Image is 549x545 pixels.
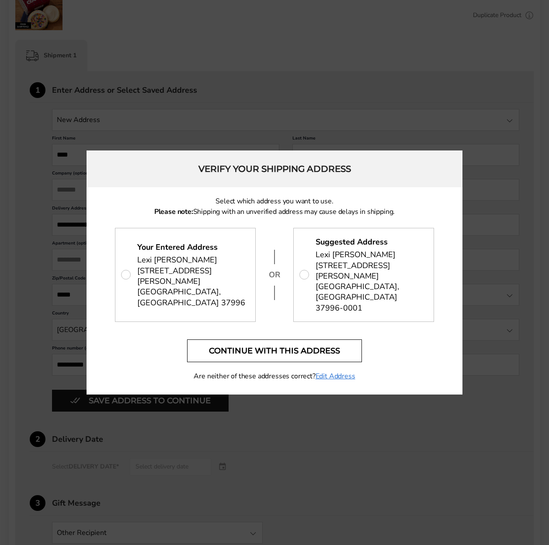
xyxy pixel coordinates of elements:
span: Lexi [PERSON_NAME] [137,255,217,265]
button: Continue with this address [187,339,362,362]
strong: Please note: [154,207,193,217]
span: [STREET_ADDRESS][PERSON_NAME] [GEOGRAPHIC_DATA], [GEOGRAPHIC_DATA] 37996 [137,266,247,308]
span: Lexi [PERSON_NAME] [316,249,396,260]
h2: Verify your shipping address [87,150,462,187]
p: OR [268,269,281,280]
a: Edit Address [316,371,355,381]
span: [STREET_ADDRESS][PERSON_NAME] [GEOGRAPHIC_DATA], [GEOGRAPHIC_DATA] 37996-0001 [316,260,425,313]
p: Are neither of these addresses correct? [115,371,434,381]
p: Select which address you want to use. Shipping with an unverified address may cause delays in shi... [115,196,434,217]
strong: Your Entered Address [137,242,218,252]
strong: Suggested Address [316,237,388,247]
